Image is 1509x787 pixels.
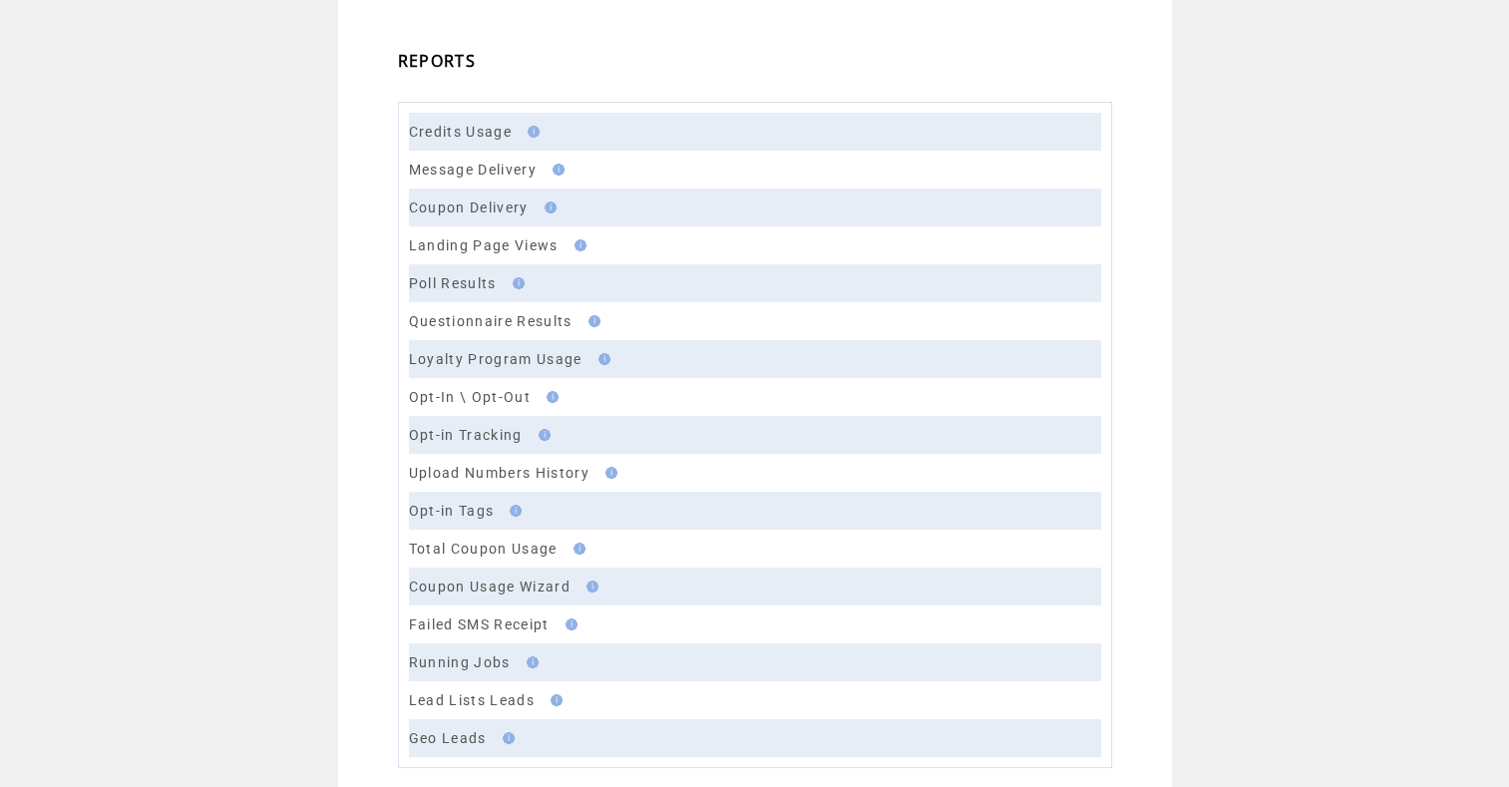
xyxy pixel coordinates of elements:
[522,126,540,138] img: help.gif
[521,656,539,668] img: help.gif
[409,541,558,557] a: Total Coupon Usage
[409,692,535,708] a: Lead Lists Leads
[409,579,570,594] a: Coupon Usage Wizard
[409,313,572,329] a: Questionnaire Results
[409,616,550,632] a: Failed SMS Receipt
[539,201,557,213] img: help.gif
[409,275,497,291] a: Poll Results
[409,427,523,443] a: Opt-in Tracking
[409,503,495,519] a: Opt-in Tags
[409,162,537,178] a: Message Delivery
[409,124,512,140] a: Credits Usage
[547,164,565,176] img: help.gif
[398,50,476,72] span: REPORTS
[497,732,515,744] img: help.gif
[409,351,582,367] a: Loyalty Program Usage
[533,429,551,441] img: help.gif
[409,654,511,670] a: Running Jobs
[599,467,617,479] img: help.gif
[504,505,522,517] img: help.gif
[545,694,563,706] img: help.gif
[409,730,487,746] a: Geo Leads
[568,239,586,251] img: help.gif
[582,315,600,327] img: help.gif
[592,353,610,365] img: help.gif
[507,277,525,289] img: help.gif
[560,618,577,630] img: help.gif
[409,237,559,253] a: Landing Page Views
[567,543,585,555] img: help.gif
[541,391,559,403] img: help.gif
[409,199,529,215] a: Coupon Delivery
[409,465,589,481] a: Upload Numbers History
[409,389,531,405] a: Opt-In \ Opt-Out
[580,581,598,592] img: help.gif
